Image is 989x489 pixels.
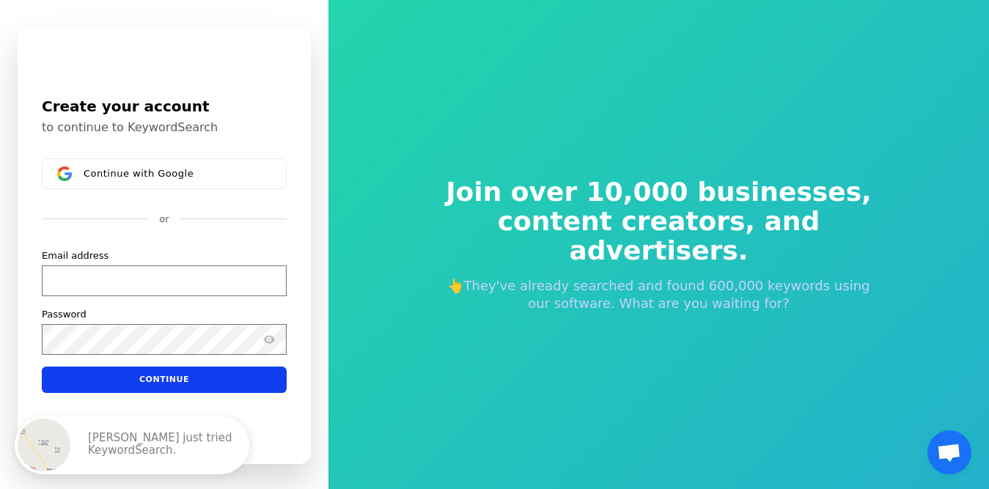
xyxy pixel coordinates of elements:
p: to continue to KeywordSearch [42,120,287,135]
button: Continue [42,366,287,392]
p: 👆They've already searched and found 600,000 keywords using our software. What are you waiting for? [436,277,882,312]
img: India [18,419,70,471]
span: Join over 10,000 businesses, [436,177,882,207]
button: Sign in with GoogleContinue with Google [42,158,287,189]
label: Password [42,307,87,320]
span: Continue with Google [84,167,194,179]
h1: Create your account [42,95,287,117]
p: or [159,213,169,226]
button: Show password [260,330,278,348]
a: Open chat [927,430,971,474]
p: [PERSON_NAME] just tried KeywordSearch. [88,432,235,458]
img: Sign in with Google [57,166,72,181]
label: Email address [42,249,109,262]
span: content creators, and advertisers. [436,207,882,265]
